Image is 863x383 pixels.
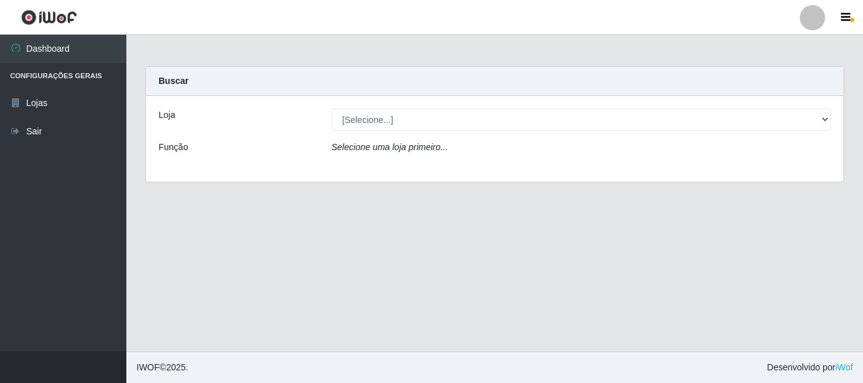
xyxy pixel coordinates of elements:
label: Função [159,141,188,154]
label: Loja [159,109,175,122]
img: CoreUI Logo [21,9,77,25]
i: Selecione uma loja primeiro... [332,142,448,152]
a: iWof [835,362,853,372]
strong: Buscar [159,76,188,86]
span: Desenvolvido por [767,361,853,374]
span: IWOF [136,362,160,372]
span: © 2025 . [136,361,188,374]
